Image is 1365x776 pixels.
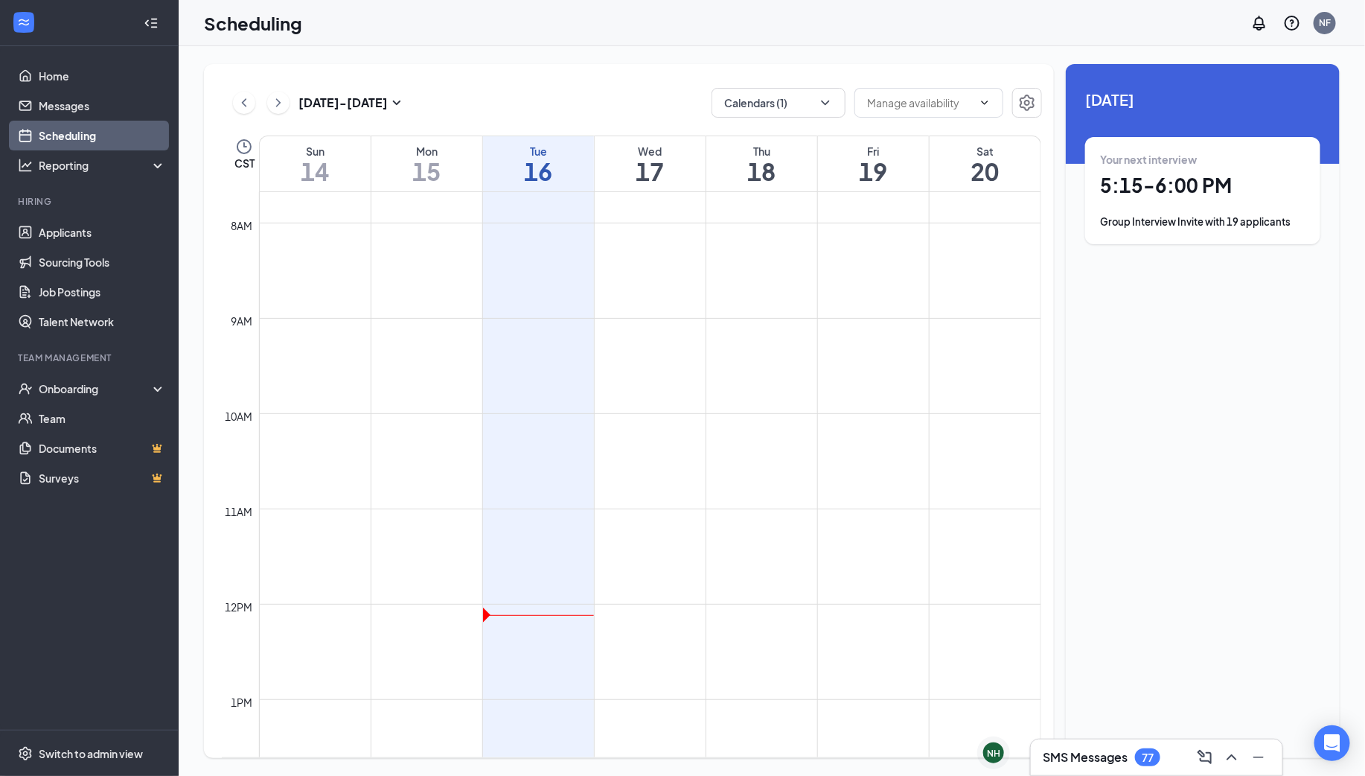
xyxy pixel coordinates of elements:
[712,88,845,118] button: Calendars (1)ChevronDown
[1193,745,1217,769] button: ComposeMessage
[233,92,255,114] button: ChevronLeft
[18,195,163,208] div: Hiring
[39,307,166,337] a: Talent Network
[260,144,371,159] div: Sun
[204,10,302,36] h1: Scheduling
[706,136,817,191] a: September 18, 2025
[706,144,817,159] div: Thu
[930,159,1040,184] h1: 20
[39,217,166,247] a: Applicants
[237,94,252,112] svg: ChevronLeft
[267,92,290,114] button: ChevronRight
[228,694,256,710] div: 1pm
[223,599,256,615] div: 12pm
[223,503,256,520] div: 11am
[1314,725,1350,761] div: Open Intercom Messenger
[388,94,406,112] svg: SmallChevronDown
[930,144,1040,159] div: Sat
[1220,745,1244,769] button: ChevronUp
[18,746,33,761] svg: Settings
[818,136,929,191] a: September 19, 2025
[867,95,973,111] input: Manage availability
[1085,88,1320,111] span: [DATE]
[18,381,33,396] svg: UserCheck
[1283,14,1301,32] svg: QuestionInfo
[1018,94,1036,112] svg: Settings
[595,144,706,159] div: Wed
[1196,748,1214,766] svg: ComposeMessage
[1142,751,1154,764] div: 77
[144,16,159,31] svg: Collapse
[1012,88,1042,118] button: Settings
[271,94,286,112] svg: ChevronRight
[1100,152,1305,167] div: Your next interview
[18,158,33,173] svg: Analysis
[818,95,833,110] svg: ChevronDown
[39,247,166,277] a: Sourcing Tools
[483,159,594,184] h1: 16
[16,15,31,30] svg: WorkstreamLogo
[371,136,482,191] a: September 15, 2025
[260,136,371,191] a: September 14, 2025
[223,408,256,424] div: 10am
[39,91,166,121] a: Messages
[228,313,256,329] div: 9am
[595,136,706,191] a: September 17, 2025
[1223,748,1241,766] svg: ChevronUp
[1250,14,1268,32] svg: Notifications
[260,159,371,184] h1: 14
[39,277,166,307] a: Job Postings
[39,463,166,493] a: SurveysCrown
[706,159,817,184] h1: 18
[39,433,166,463] a: DocumentsCrown
[298,95,388,111] h3: [DATE] - [DATE]
[235,138,253,156] svg: Clock
[483,136,594,191] a: September 16, 2025
[39,61,166,91] a: Home
[1319,16,1331,29] div: NF
[595,159,706,184] h1: 17
[1247,745,1270,769] button: Minimize
[39,746,143,761] div: Switch to admin view
[483,144,594,159] div: Tue
[1043,749,1128,766] h3: SMS Messages
[39,158,167,173] div: Reporting
[371,144,482,159] div: Mon
[987,747,1000,760] div: NH
[39,381,153,396] div: Onboarding
[371,159,482,184] h1: 15
[1250,748,1267,766] svg: Minimize
[979,97,991,109] svg: ChevronDown
[234,156,255,171] span: CST
[1100,173,1305,198] h1: 5:15 - 6:00 PM
[818,144,929,159] div: Fri
[1100,214,1305,229] div: Group Interview Invite with 19 applicants
[39,404,166,433] a: Team
[818,159,929,184] h1: 19
[39,121,166,150] a: Scheduling
[930,136,1040,191] a: September 20, 2025
[228,217,256,234] div: 8am
[18,352,163,364] div: Team Management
